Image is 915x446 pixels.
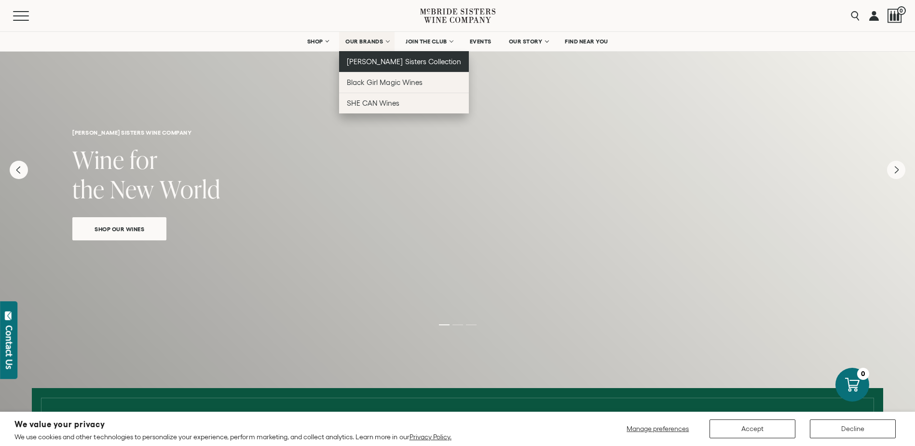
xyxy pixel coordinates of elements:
[300,32,334,51] a: SHOP
[897,6,906,15] span: 0
[466,324,477,325] li: Page dot 3
[509,38,543,45] span: OUR STORY
[470,38,492,45] span: EVENTS
[347,99,399,107] span: SHE CAN Wines
[410,433,451,441] a: Privacy Policy.
[627,425,689,432] span: Manage preferences
[307,38,323,45] span: SHOP
[452,324,463,325] li: Page dot 2
[887,161,905,179] button: Next
[339,32,395,51] a: OUR BRANDS
[72,143,124,176] span: Wine
[464,32,498,51] a: EVENTS
[4,325,14,369] div: Contact Us
[13,11,48,21] button: Mobile Menu Trigger
[339,72,469,93] a: Black Girl Magic Wines
[857,368,869,380] div: 0
[160,172,220,206] span: World
[14,432,451,441] p: We use cookies and other technologies to personalize your experience, perform marketing, and coll...
[810,419,896,438] button: Decline
[710,419,795,438] button: Accept
[72,217,166,240] a: Shop Our Wines
[78,223,161,235] span: Shop Our Wines
[72,172,105,206] span: the
[339,93,469,113] a: SHE CAN Wines
[347,78,422,86] span: Black Girl Magic Wines
[345,38,383,45] span: OUR BRANDS
[14,420,451,429] h2: We value your privacy
[559,32,615,51] a: FIND NEAR YOU
[10,161,28,179] button: Previous
[347,57,461,66] span: [PERSON_NAME] Sisters Collection
[406,38,447,45] span: JOIN THE CLUB
[130,143,158,176] span: for
[72,129,843,136] h6: [PERSON_NAME] sisters wine company
[621,419,695,438] button: Manage preferences
[565,38,608,45] span: FIND NEAR YOU
[399,32,459,51] a: JOIN THE CLUB
[339,51,469,72] a: [PERSON_NAME] Sisters Collection
[503,32,554,51] a: OUR STORY
[110,172,154,206] span: New
[439,324,450,325] li: Page dot 1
